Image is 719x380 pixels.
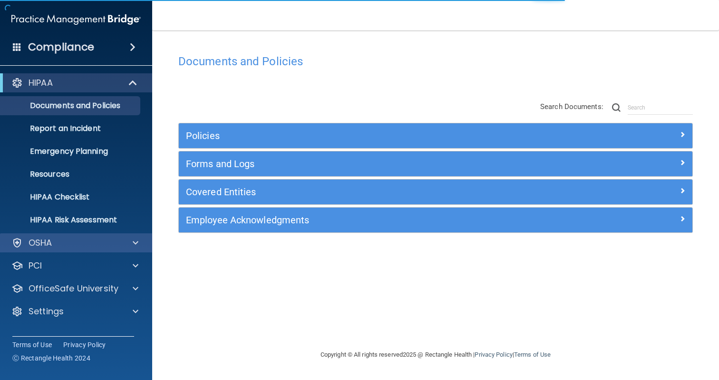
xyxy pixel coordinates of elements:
[186,156,685,171] a: Forms and Logs
[178,55,693,68] h4: Documents and Policies
[186,128,685,143] a: Policies
[6,147,136,156] p: Emergency Planning
[11,283,138,294] a: OfficeSafe University
[11,306,138,317] a: Settings
[262,340,609,370] div: Copyright © All rights reserved 2025 @ Rectangle Health | |
[612,103,621,112] img: ic-search.3b580494.png
[186,187,557,197] h5: Covered Entities
[186,130,557,141] h5: Policies
[186,212,685,228] a: Employee Acknowledgments
[475,351,512,358] a: Privacy Policy
[6,170,136,179] p: Resources
[186,215,557,225] h5: Employee Acknowledgments
[540,102,603,111] span: Search Documents:
[11,77,138,89] a: HIPAA
[554,312,708,350] iframe: Drift Widget Chat Controller
[628,100,693,115] input: Search
[186,159,557,169] h5: Forms and Logs
[6,215,136,225] p: HIPAA Risk Assessment
[11,237,138,249] a: OSHA
[12,353,90,363] span: Ⓒ Rectangle Health 2024
[29,260,42,271] p: PCI
[6,101,136,110] p: Documents and Policies
[29,283,118,294] p: OfficeSafe University
[63,340,106,350] a: Privacy Policy
[29,306,64,317] p: Settings
[514,351,551,358] a: Terms of Use
[29,77,53,89] p: HIPAA
[11,260,138,271] a: PCI
[6,124,136,133] p: Report an Incident
[6,192,136,202] p: HIPAA Checklist
[11,10,141,29] img: PMB logo
[29,237,52,249] p: OSHA
[12,340,52,350] a: Terms of Use
[28,40,94,54] h4: Compliance
[186,184,685,200] a: Covered Entities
